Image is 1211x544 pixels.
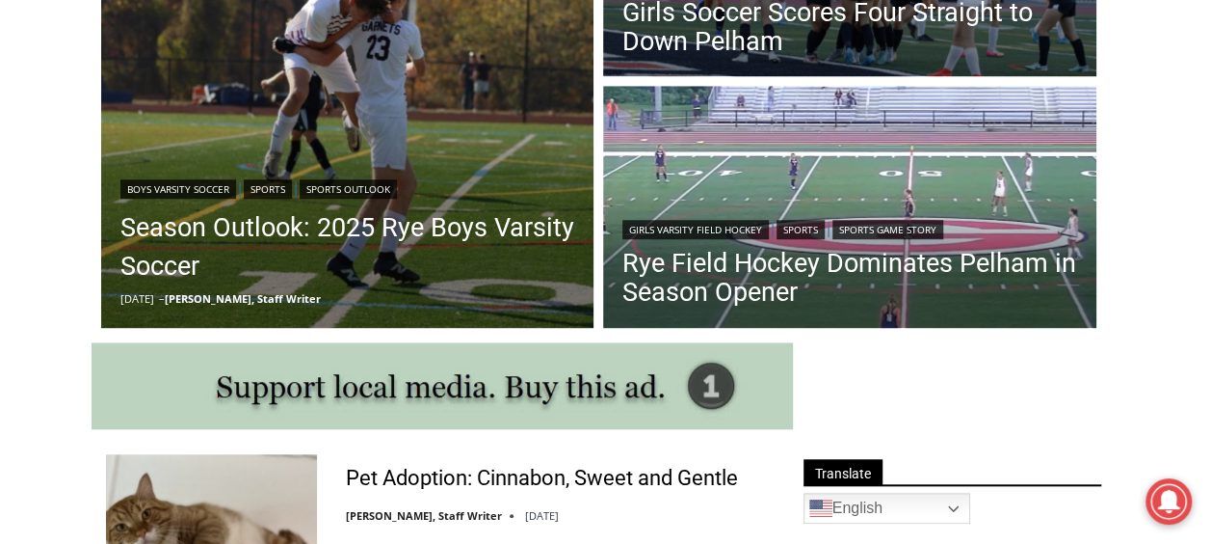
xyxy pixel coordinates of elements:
[300,179,397,199] a: Sports Outlook
[777,220,825,239] a: Sports
[120,208,575,286] a: Season Outlook: 2025 Rye Boys Varsity Soccer
[603,86,1096,333] a: Read More Rye Field Hockey Dominates Pelham in Season Opener
[120,176,575,199] div: | |
[809,497,832,520] img: en
[244,179,292,199] a: Sports
[803,459,882,485] span: Translate
[463,187,934,240] a: Intern @ [DOMAIN_NAME]
[525,508,559,523] time: [DATE]
[622,249,1077,307] a: Rye Field Hockey Dominates Pelham in Season Opener
[198,121,283,231] div: "clearly one of the favorites in the [GEOGRAPHIC_DATA] neighborhood"
[487,1,910,187] div: "I learned about the history of a place I’d honestly never considered even as a resident of [GEOG...
[159,291,165,306] span: –
[346,508,502,523] a: [PERSON_NAME], Staff Writer
[165,291,321,306] a: [PERSON_NAME], Staff Writer
[803,493,970,524] a: English
[346,465,738,493] a: Pet Adoption: Cinnabon, Sweet and Gentle
[1,194,194,240] a: Open Tues. - Sun. [PHONE_NUMBER]
[6,199,189,272] span: Open Tues. - Sun. [PHONE_NUMBER]
[504,192,893,235] span: Intern @ [DOMAIN_NAME]
[120,291,154,306] time: [DATE]
[92,342,793,429] img: support local media, buy this ad
[622,220,769,239] a: Girls Varsity Field Hockey
[832,220,943,239] a: Sports Game Story
[120,179,236,199] a: Boys Varsity Soccer
[622,216,1077,239] div: | |
[603,86,1096,333] img: (PHOTO: The Rye Girls Field Hockey Team defeated Pelham 3-0 on Tuesday to move to 3-0 in 2024.)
